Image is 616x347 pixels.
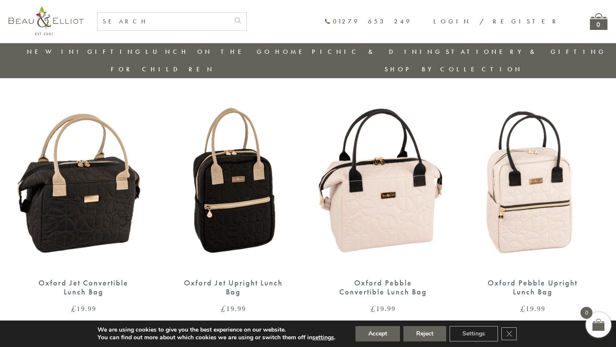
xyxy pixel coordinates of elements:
[98,334,335,341] p: You can find out more about which cookies we are using or switch them off in .
[501,327,517,340] button: Close GDPR Cookie Banner
[520,303,545,314] bdi: 19.99
[98,13,229,30] input: SEARCH
[520,303,526,314] span: £
[370,303,396,314] bdi: 19.99
[27,47,84,56] a: New in!
[98,326,335,334] p: We are using cookies to give you the best experience on our website.
[385,65,523,74] a: Shop by collection
[167,99,299,313] a: Oxford Jet Upright Lunch Bag £19.99
[481,279,584,296] div: Oxford Pebble Upright Lunch Bag
[317,99,449,313] a: Oxford Pebble Convertible Lunch Bag £19.99
[332,279,434,296] div: Oxford Pebble Convertible Lunch Bag
[71,303,96,314] bdi: 19.99
[466,99,599,313] a: Oxford Pebble Upright Lunch Bag £19.99
[17,99,150,313] a: Oxford Jet Convertible Lunch Bag £19.99
[450,326,498,341] button: Settings
[221,303,246,314] bdi: 19.99
[433,17,560,26] a: Login / Register
[403,326,446,341] button: Reject
[324,18,412,25] a: 01279 653 249
[221,303,226,314] span: £
[87,47,143,56] a: Gifting
[370,303,376,314] span: £
[446,47,606,56] a: Stationery & Gifting
[312,334,334,341] button: settings
[111,65,215,74] a: For Children
[355,326,400,341] button: Accept
[9,6,83,35] img: logo
[182,279,284,296] div: Oxford Jet Upright Lunch Bag
[71,303,77,314] span: £
[590,13,607,30] a: 0
[275,47,309,56] a: Home
[312,47,443,56] a: Picnic & Dining
[580,307,592,319] span: 0
[32,279,135,296] div: Oxford Jet Convertible Lunch Bag
[145,47,272,56] a: Lunch On The Go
